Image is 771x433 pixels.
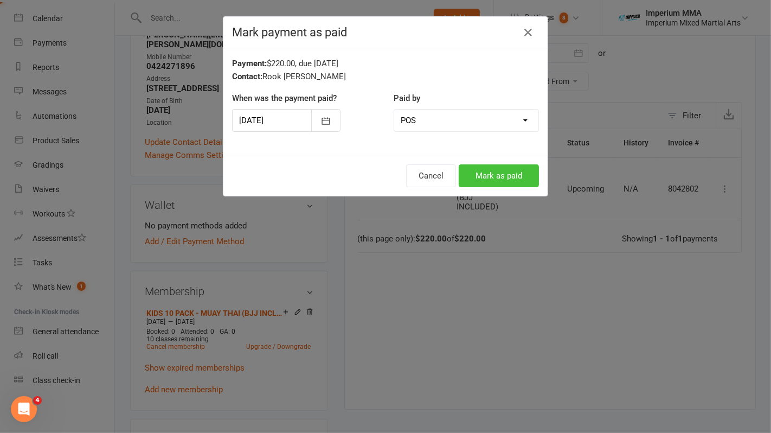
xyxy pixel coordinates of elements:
[394,92,420,105] label: Paid by
[519,24,537,41] button: Close
[232,59,267,68] strong: Payment:
[459,164,539,187] button: Mark as paid
[33,396,42,405] span: 4
[232,26,539,39] h4: Mark payment as paid
[11,396,37,422] iframe: Intercom live chat
[232,92,337,105] label: When was the payment paid?
[406,164,456,187] button: Cancel
[232,57,539,70] div: $220.00, due [DATE]
[232,70,539,83] div: Rook [PERSON_NAME]
[232,72,262,81] strong: Contact:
